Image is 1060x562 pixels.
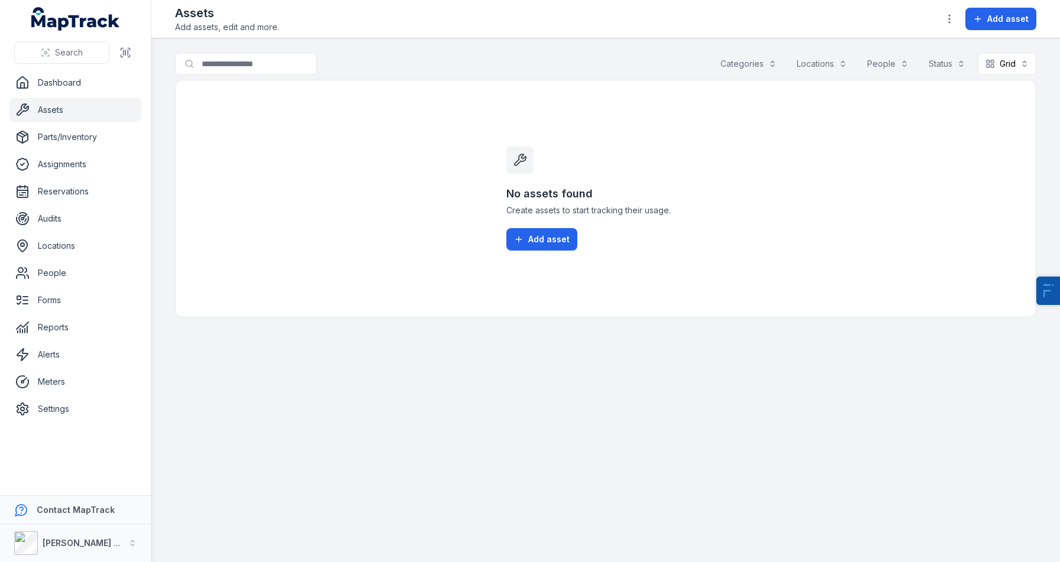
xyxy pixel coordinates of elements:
[43,538,153,548] strong: [PERSON_NAME] Electrical
[528,233,570,245] span: Add asset
[9,207,141,230] a: Audits
[965,8,1036,30] button: Add asset
[9,125,141,149] a: Parts/Inventory
[9,316,141,339] a: Reports
[506,228,577,251] button: Add asset
[14,41,109,64] button: Search
[175,5,279,21] h2: Assets
[9,71,141,95] a: Dashboard
[978,53,1036,75] button: Grid
[9,234,141,258] a: Locations
[31,7,120,31] a: MapTrack
[37,505,115,515] strong: Contact MapTrack
[9,370,141,394] a: Meters
[506,186,705,202] h3: No assets found
[859,53,916,75] button: People
[9,397,141,421] a: Settings
[987,13,1029,25] span: Add asset
[9,261,141,285] a: People
[506,204,705,216] span: Create assets to start tracking their usage.
[9,98,141,122] a: Assets
[175,21,279,33] span: Add assets, edit and more.
[921,53,973,75] button: Status
[9,343,141,366] a: Alerts
[9,288,141,312] a: Forms
[9,180,141,203] a: Reservations
[55,47,83,59] span: Search
[9,152,141,176] a: Assignments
